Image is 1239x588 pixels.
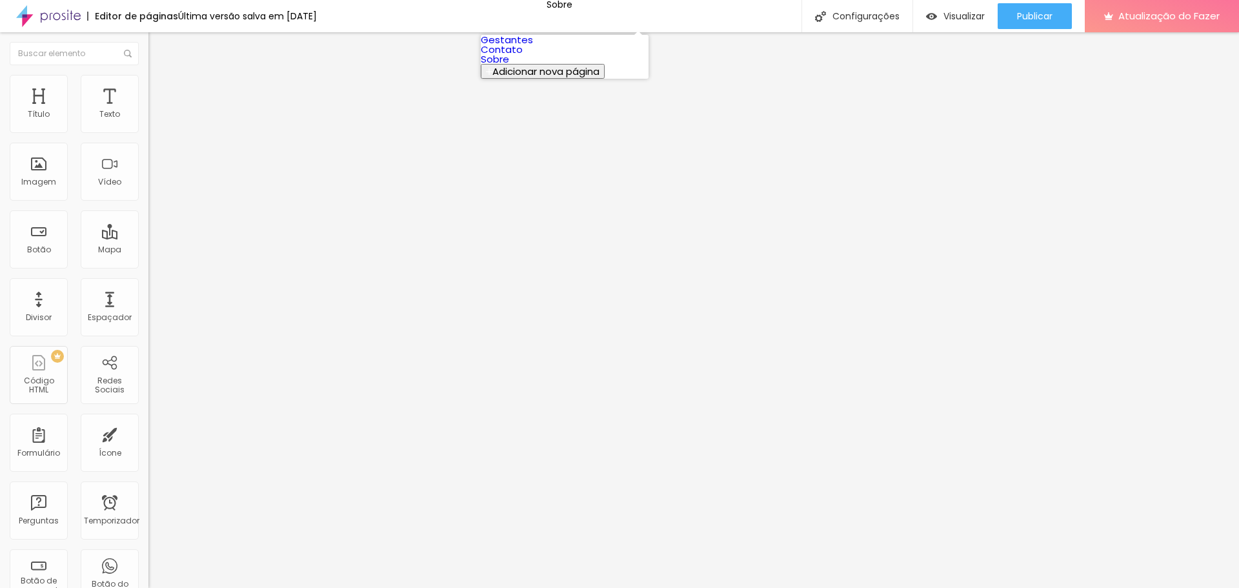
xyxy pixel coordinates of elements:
font: Espaçador [88,312,132,323]
a: Gestantes [481,33,533,46]
img: Ícone [124,50,132,57]
font: Botão [27,244,51,255]
font: Texto [99,108,120,119]
font: Código HTML [24,375,54,395]
input: Buscar elemento [10,42,139,65]
font: Vídeo [98,176,121,187]
font: Temporizador [84,515,139,526]
font: Imagem [21,176,56,187]
a: Contato [481,43,523,56]
img: Ícone [815,11,826,22]
font: Adicionar nova página [492,65,599,78]
font: Configurações [832,10,900,23]
button: Adicionar nova página [481,64,605,79]
font: Perguntas [19,515,59,526]
font: Título [28,108,50,119]
font: Atualização do Fazer [1118,9,1220,23]
font: Visualizar [943,10,985,23]
font: Mapa [98,244,121,255]
font: Formulário [17,447,60,458]
a: Sobre [481,52,509,66]
font: Redes Sociais [95,375,125,395]
img: view-1.svg [926,11,937,22]
font: Divisor [26,312,52,323]
font: Editor de páginas [95,10,178,23]
font: Última versão salva em [DATE] [178,10,317,23]
font: Publicar [1017,10,1053,23]
button: Visualizar [913,3,998,29]
button: Publicar [998,3,1072,29]
font: Ícone [99,447,121,458]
